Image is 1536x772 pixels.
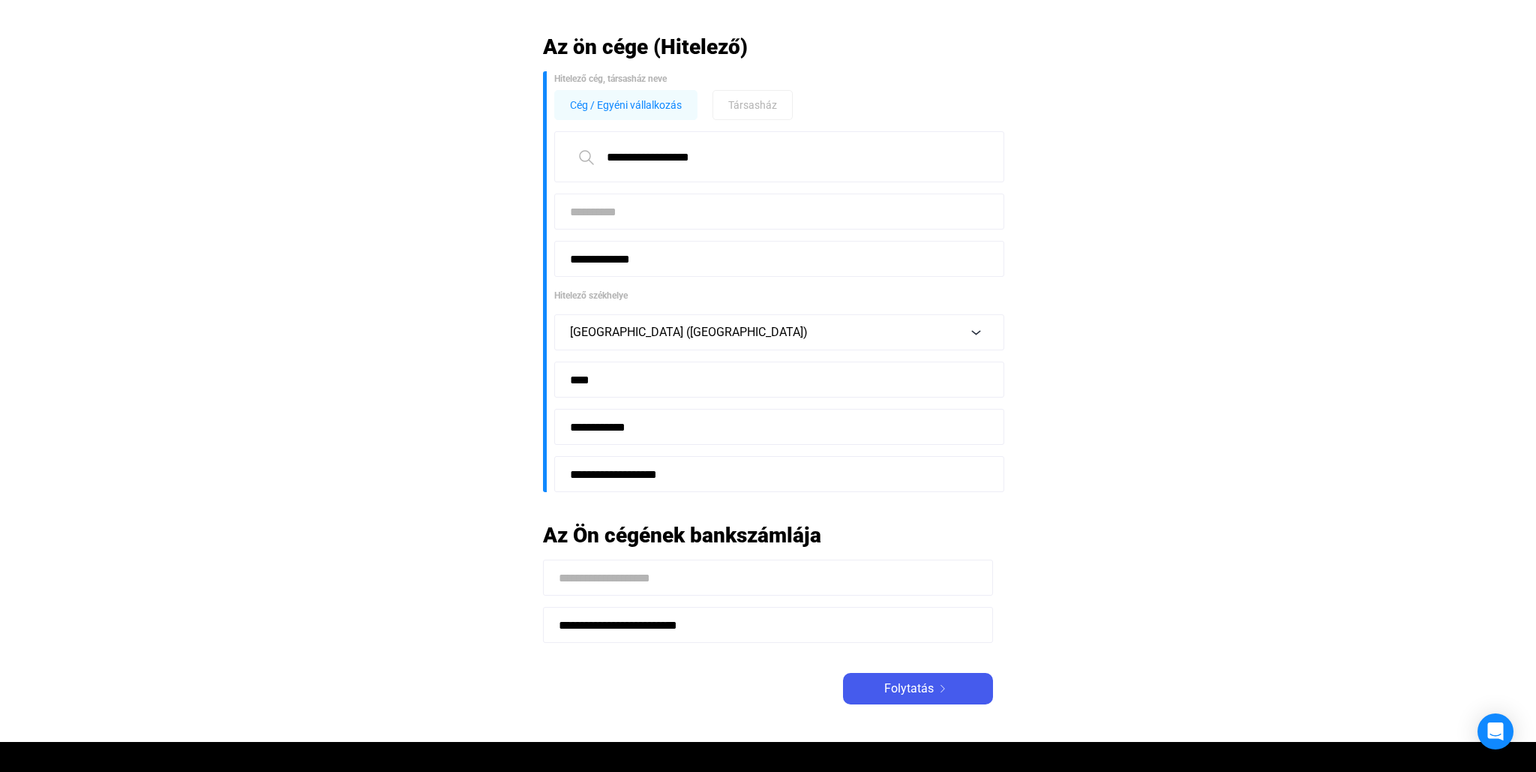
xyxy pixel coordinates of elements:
span: Cég / Egyéni vállalkozás [570,96,682,114]
button: Társasház [712,90,793,120]
div: Open Intercom Messenger [1477,713,1513,749]
span: [GEOGRAPHIC_DATA] ([GEOGRAPHIC_DATA]) [570,325,808,339]
button: Folytatásarrow-right-white [843,673,993,704]
button: [GEOGRAPHIC_DATA] ([GEOGRAPHIC_DATA]) [554,314,1004,350]
h2: Az ön cége (Hitelező) [543,34,993,60]
button: Cég / Egyéni vállalkozás [554,90,697,120]
div: Hitelező székhelye [554,288,993,303]
span: Társasház [728,96,777,114]
img: arrow-right-white [934,685,952,692]
div: Hitelező cég, társasház neve [554,71,993,86]
h2: Az Ön cégének bankszámlája [543,522,993,548]
span: Folytatás [884,680,934,698]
